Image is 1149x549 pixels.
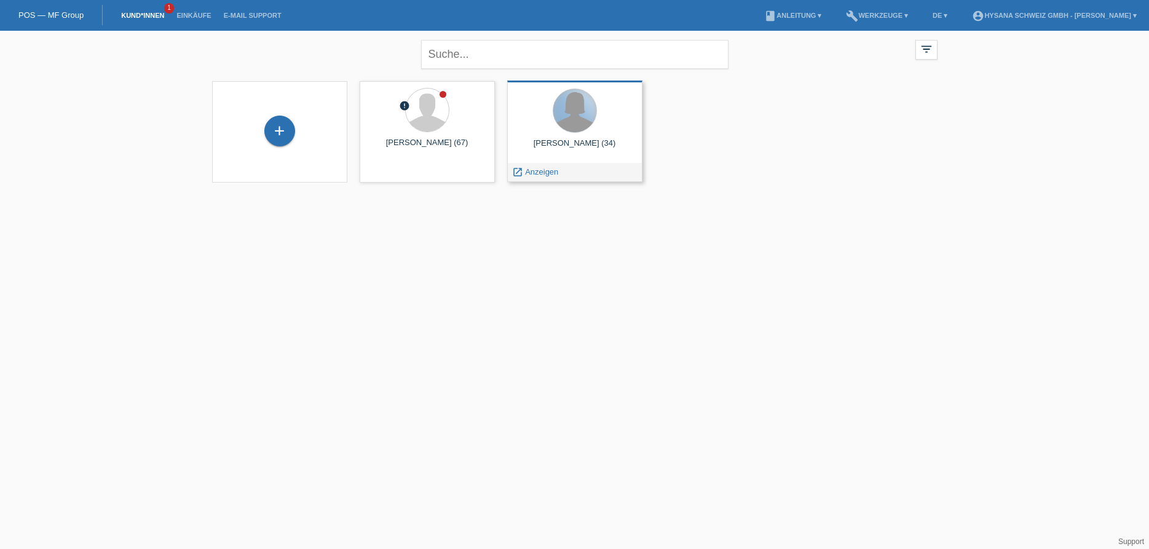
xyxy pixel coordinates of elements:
[164,3,174,14] span: 1
[18,10,84,20] a: POS — MF Group
[764,10,776,22] i: book
[926,12,954,19] a: DE ▾
[1118,537,1144,546] a: Support
[972,10,984,22] i: account_circle
[218,12,288,19] a: E-Mail Support
[369,138,485,157] div: [PERSON_NAME] (67)
[115,12,170,19] a: Kund*innen
[966,12,1143,19] a: account_circleHySaNa Schweiz GmbH - [PERSON_NAME] ▾
[265,120,294,141] div: Kund*in hinzufügen
[170,12,217,19] a: Einkäufe
[421,40,728,69] input: Suche...
[525,167,558,176] span: Anzeigen
[512,167,523,178] i: launch
[840,12,914,19] a: buildWerkzeuge ▾
[512,167,559,176] a: launch Anzeigen
[517,138,633,158] div: [PERSON_NAME] (34)
[399,100,410,111] i: error
[846,10,858,22] i: build
[920,42,933,56] i: filter_list
[399,100,410,113] div: Zurückgewiesen
[758,12,827,19] a: bookAnleitung ▾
